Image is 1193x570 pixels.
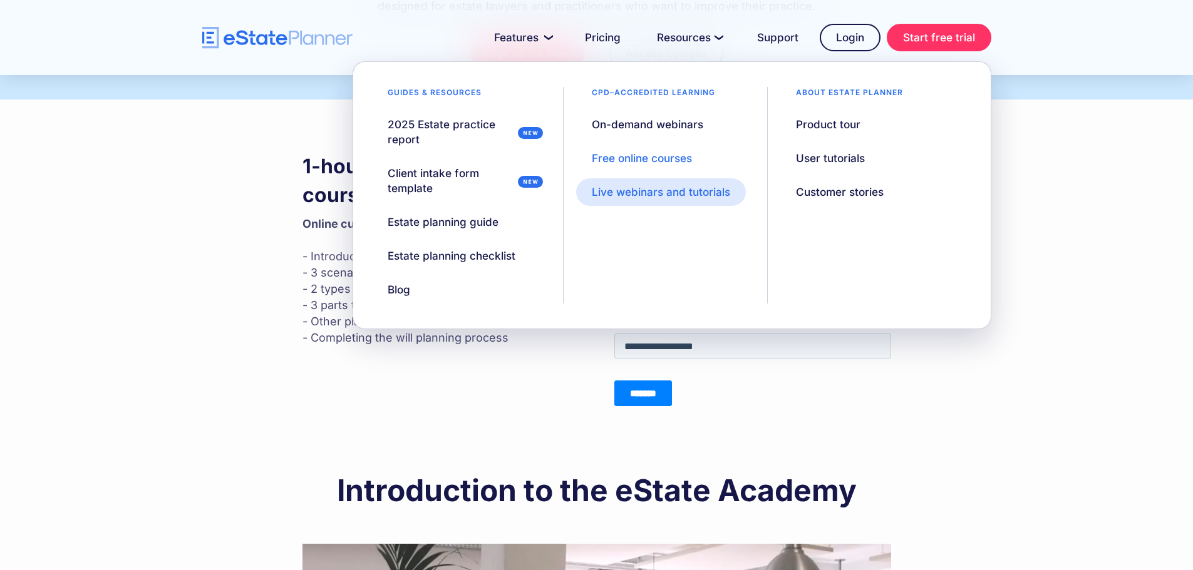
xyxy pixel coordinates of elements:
a: Login [820,24,881,51]
div: Client intake form template [388,166,513,196]
a: Blog [372,276,426,303]
a: Start free trial [887,24,991,51]
a: Estate planning guide [372,208,514,236]
a: Client intake form template [372,160,550,202]
strong: Online curriculum outline: ‍ [302,217,445,230]
div: On-demand webinars [592,117,703,132]
a: Customer stories [780,178,899,206]
a: Product tour [780,111,876,138]
h3: 1-hour estate planning course [302,152,579,210]
a: 2025 Estate practice report [372,111,550,153]
div: Estate planning guide [388,215,498,230]
a: Pricing [570,25,636,50]
a: On-demand webinars [576,111,719,138]
div: Live webinars and tutorials [592,185,730,200]
div: Product tour [796,117,860,132]
h2: Introduction to the eState Academy [302,475,891,506]
a: Resources [642,25,736,50]
a: Estate planning checklist [372,242,531,270]
div: 2025 Estate practice report [388,117,513,147]
p: - Introduction to will planning - 3 scenarios of an estate plan - 2 types of gifts - 3 parts to a... [302,216,579,346]
a: Free online courses [576,145,708,172]
div: Customer stories [796,185,884,200]
div: Guides & resources [372,87,497,104]
a: Features [479,25,564,50]
a: Live webinars and tutorials [576,178,746,206]
a: Support [742,25,813,50]
div: Estate planning checklist [388,248,515,263]
div: User tutorials [796,151,865,166]
div: Free online courses [592,151,692,166]
div: CPD–accredited learning [576,87,731,104]
a: home [202,27,353,49]
a: User tutorials [780,145,881,172]
div: Blog [388,282,410,297]
div: About estate planner [780,87,919,104]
